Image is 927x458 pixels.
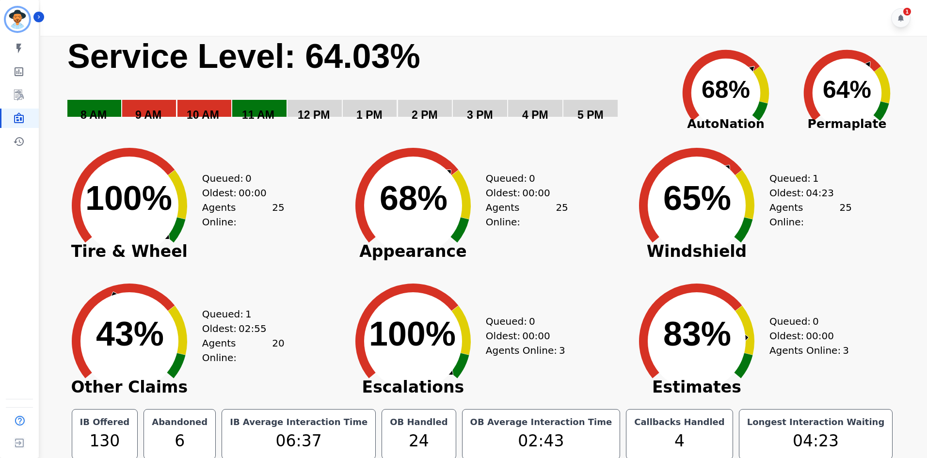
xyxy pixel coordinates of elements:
text: 5 PM [577,109,604,121]
span: 00:00 [522,329,550,343]
span: 0 [529,171,535,186]
text: 2 PM [412,109,438,121]
div: 6 [150,429,209,453]
div: Queued: [202,307,275,321]
div: OB Handled [388,415,449,429]
span: Tire & Wheel [57,247,202,256]
span: 00:00 [239,186,267,200]
div: Oldest: [486,329,559,343]
div: Abandoned [150,415,209,429]
div: Agents Online: [202,336,285,365]
span: 04:23 [806,186,834,200]
div: 130 [78,429,132,453]
div: Queued: [486,314,559,329]
div: Oldest: [486,186,559,200]
span: Windshield [624,247,769,256]
text: 4 PM [522,109,548,121]
text: 8 AM [80,109,107,121]
div: Queued: [769,314,842,329]
div: Agents Online: [769,200,852,229]
text: 64% [823,76,871,103]
text: 10 AM [187,109,219,121]
div: Oldest: [769,186,842,200]
span: 1 [813,171,819,186]
span: 00:00 [806,329,834,343]
span: Permaplate [786,115,908,133]
div: Oldest: [202,321,275,336]
div: Queued: [486,171,559,186]
div: OB Average Interaction Time [468,415,614,429]
div: 4 [632,429,727,453]
span: 3 [559,343,565,358]
text: 43% [96,315,164,353]
span: 1 [245,307,252,321]
text: 65% [663,179,731,217]
span: AutoNation [665,115,786,133]
text: 68% [380,179,448,217]
div: Agents Online: [769,343,852,358]
span: 25 [272,200,284,229]
span: Appearance [340,247,486,256]
span: 0 [245,171,252,186]
div: 1 [903,8,911,16]
div: Oldest: [769,329,842,343]
span: 20 [272,336,284,365]
div: 06:37 [228,429,369,453]
text: Service Level: 64.03% [67,37,420,75]
span: 25 [839,200,851,229]
div: Oldest: [202,186,275,200]
span: Estimates [624,382,769,392]
text: 3 PM [467,109,493,121]
div: 02:43 [468,429,614,453]
img: Bordered avatar [6,8,29,31]
span: 00:00 [522,186,550,200]
div: Longest Interaction Waiting [745,415,887,429]
span: 25 [556,200,568,229]
text: 68% [702,76,750,103]
div: Callbacks Handled [632,415,727,429]
text: 9 AM [135,109,161,121]
text: 83% [663,315,731,353]
div: Agents Online: [486,200,568,229]
div: 24 [388,429,449,453]
div: IB Average Interaction Time [228,415,369,429]
div: Agents Online: [486,343,568,358]
text: 1 PM [356,109,383,121]
span: 0 [529,314,535,329]
div: Queued: [769,171,842,186]
span: 02:55 [239,321,267,336]
div: Agents Online: [202,200,285,229]
text: 11 AM [242,109,274,121]
text: 100% [85,179,172,217]
span: Escalations [340,382,486,392]
div: Queued: [202,171,275,186]
div: IB Offered [78,415,132,429]
div: 04:23 [745,429,887,453]
span: 3 [843,343,849,358]
text: 12 PM [298,109,330,121]
svg: Service Level: 0% [66,36,663,135]
text: 100% [369,315,456,353]
span: 0 [813,314,819,329]
span: Other Claims [57,382,202,392]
